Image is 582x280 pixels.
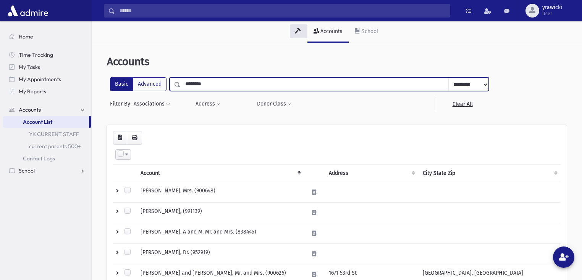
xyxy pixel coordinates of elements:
span: Accounts [107,55,149,68]
div: School [360,28,378,35]
a: My Appointments [3,73,91,85]
button: Address [195,97,221,111]
label: Advanced [133,77,167,91]
a: YK CURRENT STAFF [3,128,91,140]
label: Basic [110,77,133,91]
th: City State Zip : activate to sort column ascending [418,164,561,182]
button: Associations [133,97,170,111]
a: My Reports [3,85,91,98]
td: [PERSON_NAME], A and M, Mr. and Mrs. (838445) [136,223,304,243]
a: Accounts [3,104,91,116]
span: User [542,11,562,17]
td: [PERSON_NAME], (991139) [136,202,304,223]
span: Time Tracking [19,51,53,58]
span: School [19,167,35,174]
button: Print [127,131,142,145]
th: Address : activate to sort column ascending [324,164,418,182]
a: My Tasks [3,61,91,73]
a: Home [3,30,91,43]
a: Account List [3,116,89,128]
th: Account: activate to sort column descending [136,164,304,182]
img: AdmirePro [6,3,50,18]
span: My Tasks [19,64,40,70]
a: Clear All [436,97,489,111]
td: [PERSON_NAME], Mrs. (900648) [136,182,304,202]
div: Accounts [319,28,343,35]
a: School [3,165,91,177]
span: Account List [23,118,52,125]
span: My Reports [19,88,46,95]
div: FilterModes [110,77,167,91]
td: [PERSON_NAME], Dr. (952919) [136,243,304,264]
button: Donor Class [257,97,292,111]
a: Time Tracking [3,49,91,61]
a: Accounts [307,21,349,43]
a: current parents 500+ [3,140,91,152]
span: Home [19,33,33,40]
span: Accounts [19,106,41,113]
a: School [349,21,384,43]
input: Search [115,4,450,18]
span: yrawicki [542,5,562,11]
span: My Appointments [19,76,61,83]
span: Contact Logs [23,155,55,162]
button: CSV [113,131,127,145]
span: Filter By [110,100,133,108]
a: Contact Logs [3,152,91,165]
